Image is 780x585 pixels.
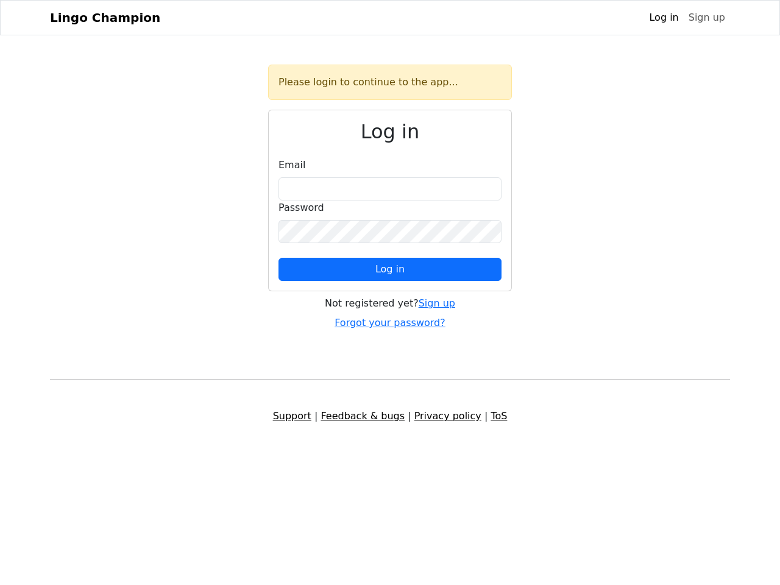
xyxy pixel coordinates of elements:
button: Log in [278,258,502,281]
label: Email [278,158,305,172]
div: Not registered yet? [268,296,512,311]
a: Forgot your password? [335,317,445,328]
span: Log in [375,263,405,275]
a: Sign up [419,297,455,309]
h2: Log in [278,120,502,143]
a: Privacy policy [414,410,481,422]
div: Please login to continue to the app... [268,65,512,100]
a: ToS [491,410,507,422]
a: Support [273,410,311,422]
div: | | | [43,409,737,424]
a: Lingo Champion [50,5,160,30]
label: Password [278,200,324,215]
a: Log in [644,5,683,30]
a: Sign up [684,5,730,30]
a: Feedback & bugs [321,410,405,422]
